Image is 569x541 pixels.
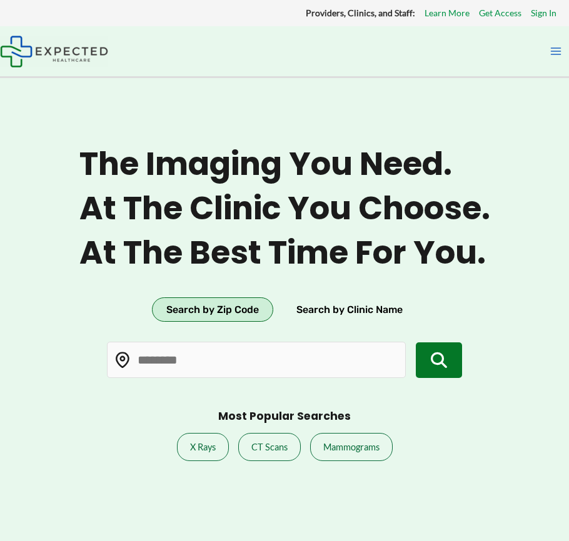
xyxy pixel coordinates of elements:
[479,5,521,21] a: Get Access
[425,5,470,21] a: Learn More
[79,234,490,272] span: At the best time for you.
[114,352,131,369] img: Location pin
[79,189,490,227] span: At the clinic you choose.
[531,5,556,21] a: Sign In
[282,297,417,322] button: Search by Clinic Name
[152,297,273,322] button: Search by Zip Code
[238,433,301,461] a: CT Scans
[543,38,569,64] button: Main menu toggle
[310,433,393,461] a: Mammograms
[218,409,351,424] h3: Most Popular Searches
[79,145,490,183] span: The imaging you need.
[177,433,229,461] a: X Rays
[306,7,415,18] strong: Providers, Clinics, and Staff:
